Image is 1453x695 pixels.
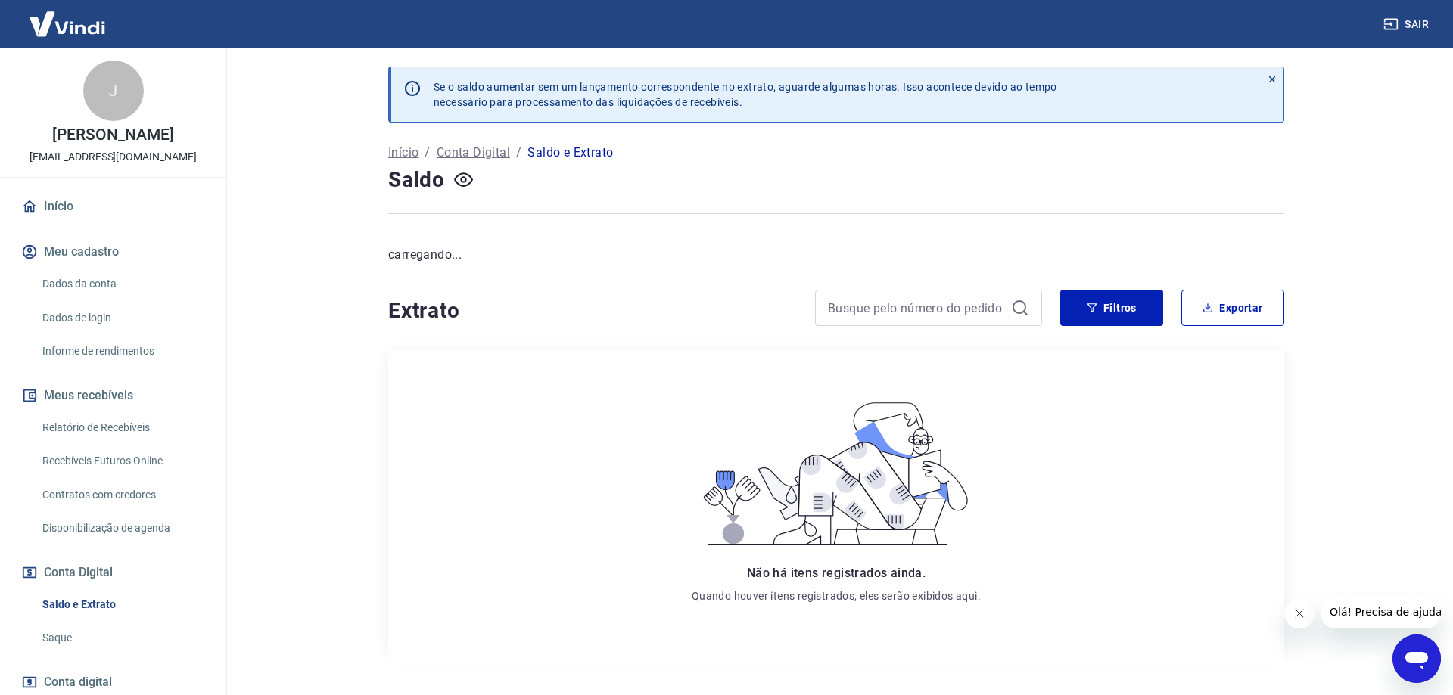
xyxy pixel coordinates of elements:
p: / [425,144,430,162]
span: Olá! Precisa de ajuda? [9,11,127,23]
a: Relatório de Recebíveis [36,412,208,443]
a: Início [388,144,418,162]
a: Saldo e Extrato [36,589,208,620]
h4: Extrato [388,296,797,326]
a: Saque [36,622,208,653]
p: Se o saldo aumentar sem um lançamento correspondente no extrato, aguarde algumas horas. Isso acon... [434,79,1057,110]
h4: Saldo [388,165,445,195]
a: Disponibilização de agenda [36,513,208,544]
a: Dados da conta [36,268,208,299]
iframe: Mensagem da empresa [1321,595,1441,628]
span: Conta digital [44,672,112,693]
p: carregando... [388,246,1284,264]
a: Recebíveis Futuros Online [36,445,208,476]
button: Conta Digital [18,556,208,589]
a: Informe de rendimentos [36,336,208,367]
button: Meu cadastro [18,235,208,268]
a: Dados de login [36,303,208,334]
input: Busque pelo número do pedido [828,296,1005,319]
button: Meus recebíveis [18,379,208,412]
p: [EMAIL_ADDRESS][DOMAIN_NAME] [30,149,197,165]
a: Contratos com credores [36,479,208,510]
p: [PERSON_NAME] [52,127,173,143]
img: Vindi [18,1,117,47]
p: Quando houver itens registrados, eles serão exibidos aqui. [692,588,981,603]
button: Filtros [1060,290,1163,326]
p: / [516,144,521,162]
a: Conta Digital [437,144,510,162]
span: Não há itens registrados ainda. [747,566,926,580]
a: Início [18,190,208,223]
button: Sair [1380,11,1435,39]
div: J [83,61,144,121]
button: Exportar [1181,290,1284,326]
p: Saldo e Extrato [527,144,613,162]
iframe: Fechar mensagem [1284,598,1315,628]
iframe: Botão para abrir a janela de mensagens [1392,634,1441,683]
